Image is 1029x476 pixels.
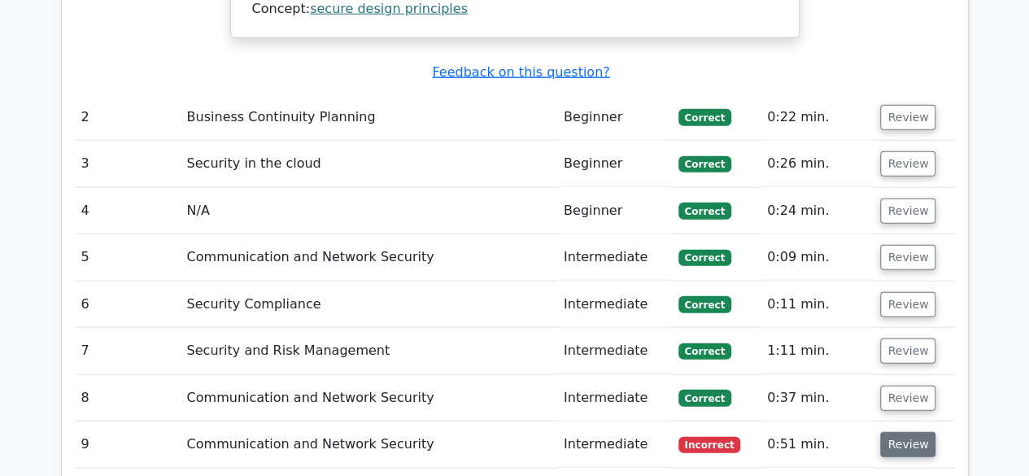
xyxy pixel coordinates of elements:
[761,141,874,187] td: 0:26 min.
[880,105,935,130] button: Review
[678,109,731,125] span: Correct
[75,328,181,374] td: 7
[75,94,181,141] td: 2
[761,421,874,468] td: 0:51 min.
[557,328,672,374] td: Intermediate
[181,94,557,141] td: Business Continuity Planning
[557,141,672,187] td: Beginner
[880,386,935,411] button: Review
[557,94,672,141] td: Beginner
[880,151,935,177] button: Review
[557,421,672,468] td: Intermediate
[761,328,874,374] td: 1:11 min.
[761,234,874,281] td: 0:09 min.
[678,343,731,360] span: Correct
[880,199,935,224] button: Review
[678,250,731,266] span: Correct
[678,296,731,312] span: Correct
[557,375,672,421] td: Intermediate
[880,338,935,364] button: Review
[310,1,468,16] a: secure design principles
[181,328,557,374] td: Security and Risk Management
[557,188,672,234] td: Beginner
[432,64,609,80] a: Feedback on this question?
[761,282,874,328] td: 0:11 min.
[181,141,557,187] td: Security in the cloud
[761,94,874,141] td: 0:22 min.
[181,188,557,234] td: N/A
[678,390,731,406] span: Correct
[761,375,874,421] td: 0:37 min.
[678,437,741,453] span: Incorrect
[181,421,557,468] td: Communication and Network Security
[75,282,181,328] td: 6
[678,203,731,219] span: Correct
[181,234,557,281] td: Communication and Network Security
[880,292,935,317] button: Review
[181,375,557,421] td: Communication and Network Security
[761,188,874,234] td: 0:24 min.
[557,234,672,281] td: Intermediate
[880,245,935,270] button: Review
[678,156,731,172] span: Correct
[75,188,181,234] td: 4
[181,282,557,328] td: Security Compliance
[75,234,181,281] td: 5
[557,282,672,328] td: Intermediate
[75,141,181,187] td: 3
[880,432,935,457] button: Review
[75,375,181,421] td: 8
[75,421,181,468] td: 9
[252,1,778,18] div: Concept:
